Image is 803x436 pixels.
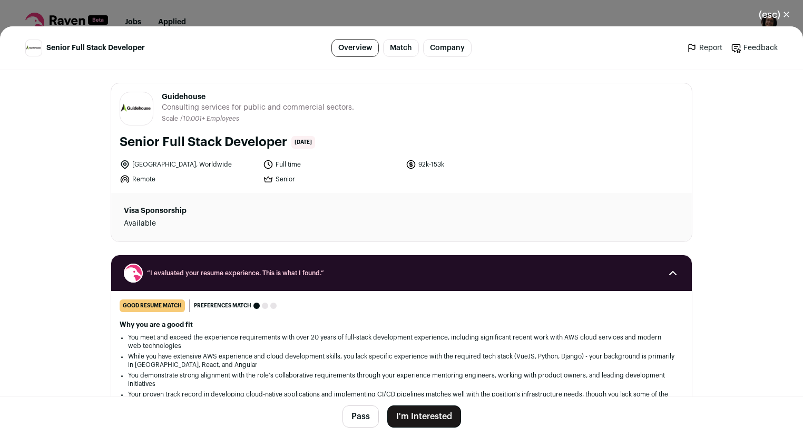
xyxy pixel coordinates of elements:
h1: Senior Full Stack Developer [120,134,287,151]
a: Overview [331,39,379,57]
img: 45f0d6b11a8ac2700abf1b549250827cc5b06893dcbcd51da6b58612d686466b.jpg [120,102,153,114]
li: Full time [263,159,400,170]
li: 92k-153k [406,159,543,170]
span: Guidehouse [162,92,354,102]
li: Scale [162,115,180,123]
li: [GEOGRAPHIC_DATA], Worldwide [120,159,257,170]
li: Remote [120,174,257,185]
span: Consulting services for public and commercial sectors. [162,102,354,113]
a: Match [383,39,419,57]
div: good resume match [120,299,185,312]
span: [DATE] [291,136,315,149]
li: You meet and exceed the experience requirements with over 20 years of full-stack development expe... [128,333,675,350]
dd: Available [124,218,309,229]
li: Senior [263,174,400,185]
span: “I evaluated your resume experience. This is what I found.” [147,269,656,277]
dt: Visa Sponsorship [124,206,309,216]
img: 45f0d6b11a8ac2700abf1b549250827cc5b06893dcbcd51da6b58612d686466b.jpg [26,45,42,51]
li: You demonstrate strong alignment with the role's collaborative requirements through your experien... [128,371,675,388]
span: Preferences match [194,301,251,311]
button: Pass [342,405,379,428]
a: Report [687,43,722,53]
span: 10,001+ Employees [183,115,239,122]
a: Company [423,39,472,57]
li: / [180,115,239,123]
button: Close modal [746,3,803,26]
h2: Why you are a good fit [120,321,683,329]
a: Feedback [731,43,778,53]
li: While you have extensive AWS experience and cloud development skills, you lack specific experienc... [128,352,675,369]
span: Senior Full Stack Developer [46,43,145,53]
li: Your proven track record in developing cloud-native applications and implementing CI/CD pipelines... [128,390,675,407]
button: I'm Interested [387,405,461,428]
